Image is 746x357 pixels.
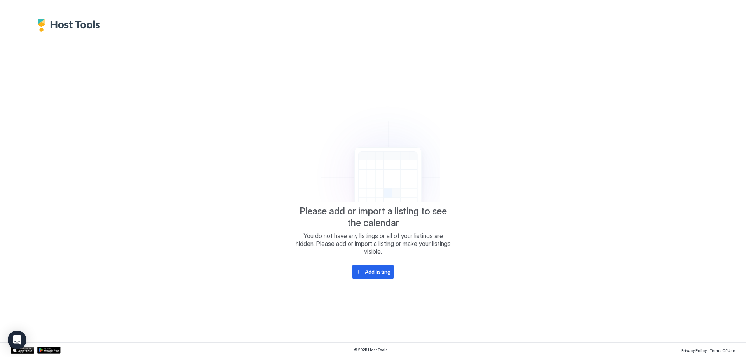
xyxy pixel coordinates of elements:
span: You do not have any listings or all of your listings are hidden. Please add or import a listing o... [295,232,451,255]
button: Add listing [352,265,394,279]
a: Terms Of Use [710,346,735,354]
a: App Store [11,347,34,354]
span: Privacy Policy [681,348,707,353]
a: Privacy Policy [681,346,707,354]
span: © 2025 Host Tools [354,347,388,352]
div: Add listing [365,268,390,276]
span: Terms Of Use [710,348,735,353]
span: Please add or import a listing to see the calendar [295,205,451,229]
div: Open Intercom Messenger [8,331,26,349]
div: Host Tools Logo [37,19,104,32]
a: Google Play Store [37,347,61,354]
